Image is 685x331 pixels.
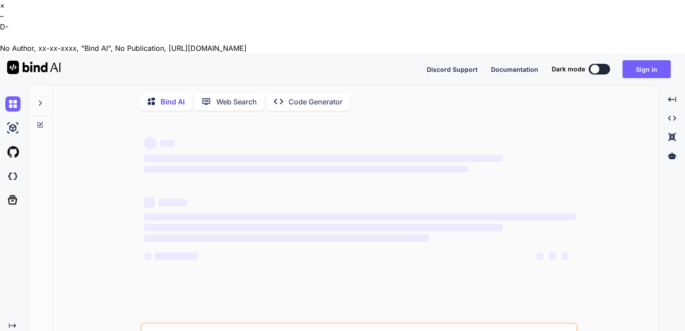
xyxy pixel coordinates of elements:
[536,252,544,260] span: ‌
[216,96,257,107] p: Web Search
[144,197,155,208] span: ‌
[5,145,21,160] img: githubLight
[7,61,61,74] img: Bind AI
[427,66,478,73] span: Discord Support
[549,252,556,260] span: ‌
[427,65,478,74] button: Discord Support
[158,199,187,206] span: ‌
[5,169,21,184] img: darkCloudIdeIcon
[552,65,585,74] span: Dark mode
[144,252,151,260] span: ‌
[623,60,671,78] button: Sign in
[491,66,538,73] span: Documentation
[561,252,569,260] span: ‌
[144,137,157,149] span: ‌
[144,224,502,231] span: ‌
[160,140,174,147] span: ‌
[155,252,198,260] span: ‌
[144,235,429,242] span: ‌
[144,165,468,173] span: ‌
[144,155,502,162] span: ‌
[144,213,576,220] span: ‌
[491,65,538,74] button: Documentation
[161,96,185,107] p: Bind AI
[5,96,21,112] img: chat
[289,96,342,107] p: Code Generator
[5,120,21,136] img: ai-studio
